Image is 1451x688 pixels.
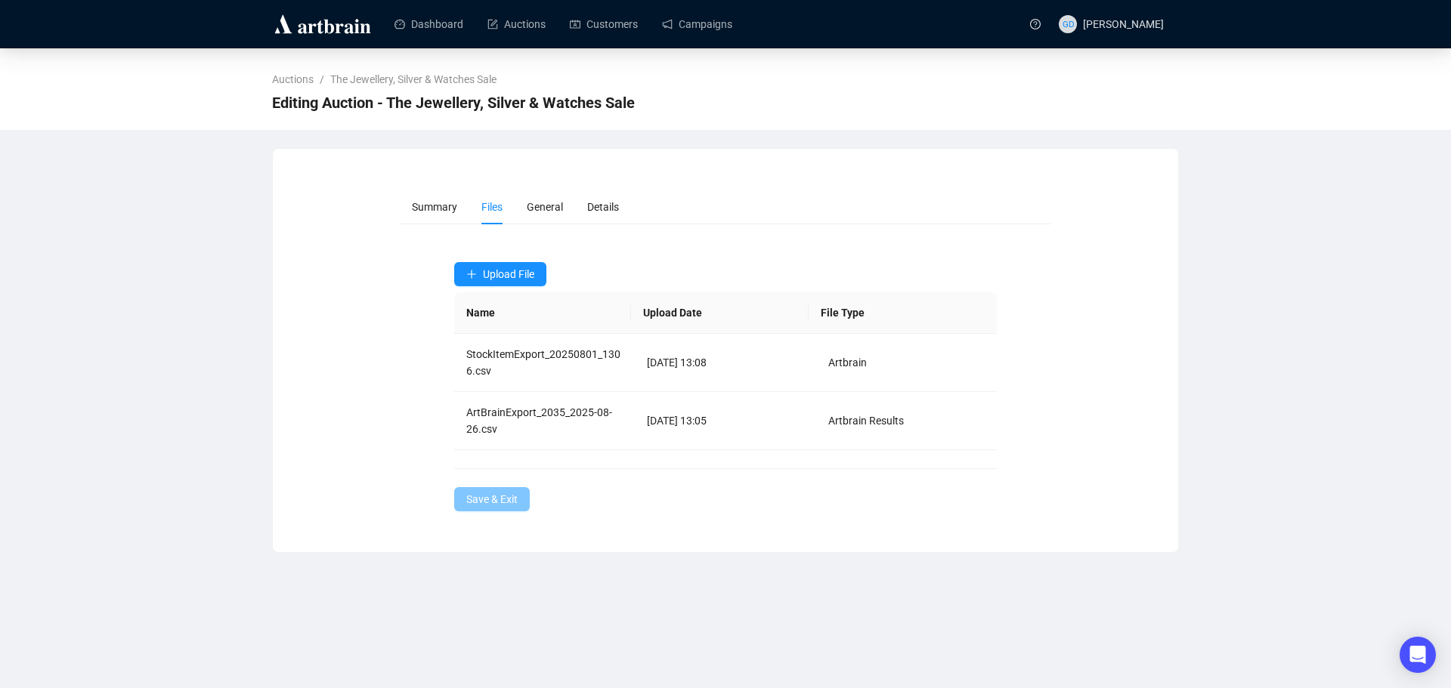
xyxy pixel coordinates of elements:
button: Upload File [454,262,546,286]
span: Editing Auction - The Jewellery, Silver & Watches Sale [272,91,635,115]
th: Upload Date [631,292,809,334]
a: The Jewellery, Silver & Watches Sale [327,71,500,88]
td: [DATE] 13:05 [635,392,816,450]
div: Open Intercom Messenger [1400,637,1436,673]
span: Details [587,201,619,213]
th: File Type [809,292,986,334]
a: Dashboard [394,5,463,44]
span: Upload File [483,268,534,280]
a: Customers [570,5,638,44]
span: Artbrain Results [828,415,904,427]
a: Campaigns [662,5,732,44]
td: ArtBrainExport_2035_2025-08-26.csv [454,392,636,450]
button: Save & Exit [454,487,530,511]
span: GD [1062,17,1074,31]
span: Summary [412,201,457,213]
img: logo [272,12,373,36]
li: / [320,71,324,88]
span: General [527,201,563,213]
span: Files [481,201,503,213]
a: Auctions [487,5,546,44]
span: Artbrain [828,356,867,369]
span: [PERSON_NAME] [1083,18,1164,30]
a: Auctions [269,71,317,88]
th: Name [454,292,632,334]
td: StockItemExport_20250801_1306.csv [454,334,636,392]
span: question-circle [1030,19,1041,29]
td: [DATE] 13:08 [635,334,816,392]
span: Save & Exit [466,491,518,508]
span: plus [466,269,477,279]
